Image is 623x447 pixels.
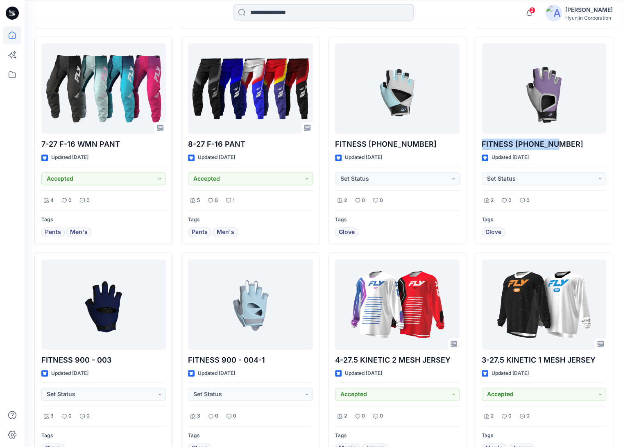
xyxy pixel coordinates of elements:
[380,412,383,420] p: 0
[482,431,606,440] p: Tags
[86,196,90,205] p: 0
[188,216,313,224] p: Tags
[188,259,313,349] a: FITNESS 900 - 004-1
[482,354,606,366] p: 3-27.5 KINETIC 1 MESH JERSEY
[41,138,166,150] p: 7-27 F-16 WMN PANT
[86,412,90,420] p: 0
[529,7,535,14] span: 2
[526,196,530,205] p: 0
[565,15,613,21] div: Hyunjin Corporation
[70,227,88,237] span: Men's
[335,216,460,224] p: Tags
[339,227,355,237] span: Glove
[198,153,235,162] p: Updated [DATE]
[215,412,218,420] p: 0
[68,412,72,420] p: 0
[197,412,200,420] p: 3
[344,196,347,205] p: 2
[188,354,313,366] p: FITNESS 900 - 004-1
[51,153,88,162] p: Updated [DATE]
[345,153,382,162] p: Updated [DATE]
[335,43,460,134] a: FITNESS 900-006-1
[198,369,235,378] p: Updated [DATE]
[41,259,166,349] a: FITNESS 900 - 003
[335,431,460,440] p: Tags
[565,5,613,15] div: [PERSON_NAME]
[482,216,606,224] p: Tags
[485,227,501,237] span: Glove
[41,354,166,366] p: FITNESS 900 - 003
[188,431,313,440] p: Tags
[482,138,606,150] p: FITNESS [PHONE_NUMBER]
[188,138,313,150] p: 8-27 F-16 PANT
[233,196,235,205] p: 1
[482,43,606,134] a: FITNESS 900-008-1
[335,138,460,150] p: FITNESS [PHONE_NUMBER]
[491,196,494,205] p: 2
[233,412,236,420] p: 0
[380,196,383,205] p: 0
[344,412,347,420] p: 2
[491,412,494,420] p: 2
[50,196,54,205] p: 4
[508,196,512,205] p: 0
[217,227,234,237] span: Men's
[41,216,166,224] p: Tags
[50,412,54,420] p: 3
[41,431,166,440] p: Tags
[45,227,61,237] span: Pants
[335,354,460,366] p: 4-27.5 KINETIC 2 MESH JERSEY
[482,259,606,349] a: 3-27.5 KINETIC 1 MESH JERSEY
[362,412,365,420] p: 0
[335,259,460,349] a: 4-27.5 KINETIC 2 MESH JERSEY
[492,369,529,378] p: Updated [DATE]
[546,5,562,21] img: avatar
[345,369,382,378] p: Updated [DATE]
[68,196,72,205] p: 0
[51,369,88,378] p: Updated [DATE]
[215,196,218,205] p: 0
[526,412,530,420] p: 0
[192,227,208,237] span: Pants
[197,196,200,205] p: 5
[492,153,529,162] p: Updated [DATE]
[188,43,313,134] a: 8-27 F-16 PANT
[508,412,512,420] p: 0
[41,43,166,134] a: 7-27 F-16 WMN PANT
[362,196,365,205] p: 0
